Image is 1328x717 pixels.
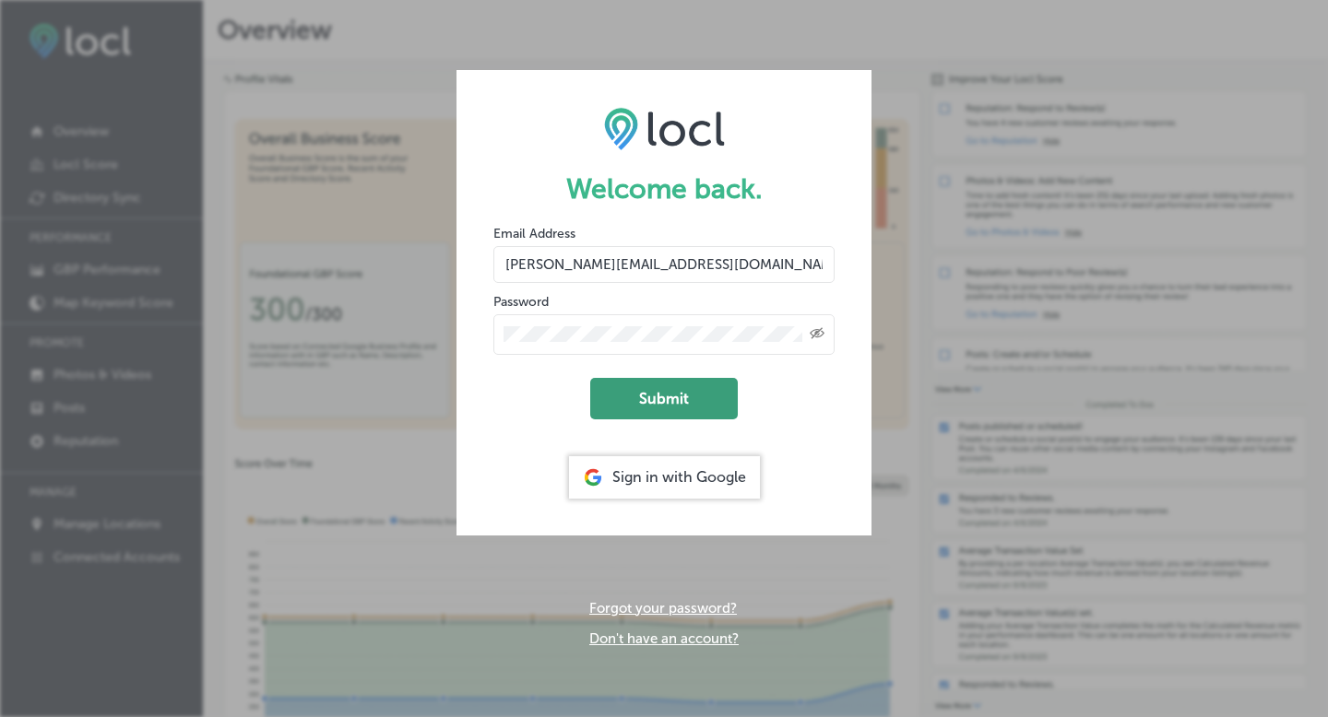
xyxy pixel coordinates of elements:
[569,456,760,499] div: Sign in with Google
[810,326,824,343] span: Toggle password visibility
[604,107,725,149] img: LOCL logo
[493,172,835,206] h1: Welcome back.
[493,294,549,310] label: Password
[590,378,738,419] button: Submit
[589,630,739,647] a: Don't have an account?
[589,600,737,617] a: Forgot your password?
[493,226,575,241] label: Email Address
